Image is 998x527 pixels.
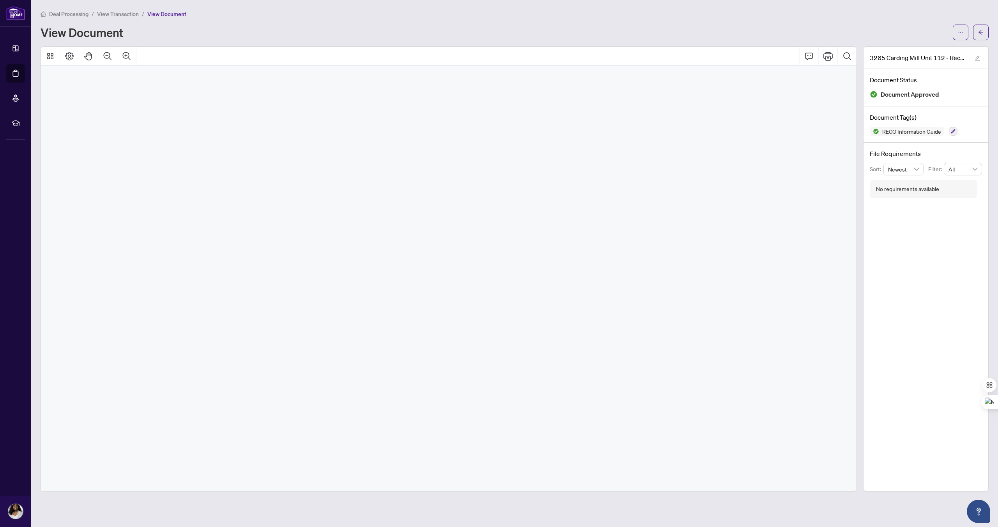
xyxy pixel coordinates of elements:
[967,500,990,523] button: Open asap
[870,165,883,173] p: Sort:
[97,11,139,18] span: View Transaction
[41,11,46,17] span: home
[888,163,919,175] span: Newest
[147,11,186,18] span: View Document
[928,165,944,173] p: Filter:
[870,149,982,158] h4: File Requirements
[6,6,25,20] img: logo
[8,504,23,519] img: Profile Icon
[870,53,967,62] span: 3265 Carding Mill Unit 112 - Reco Info Guide.pdf
[870,75,982,85] h4: Document Status
[958,30,963,35] span: ellipsis
[92,9,94,18] li: /
[978,30,984,35] span: arrow-left
[881,89,939,100] span: Document Approved
[870,113,982,122] h4: Document Tag(s)
[948,163,977,175] span: All
[49,11,88,18] span: Deal Processing
[876,185,939,193] div: No requirements available
[879,129,944,134] span: RECO Information Guide
[975,55,980,61] span: edit
[870,90,878,98] img: Document Status
[41,26,123,39] h1: View Document
[870,127,879,136] img: Status Icon
[142,9,144,18] li: /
